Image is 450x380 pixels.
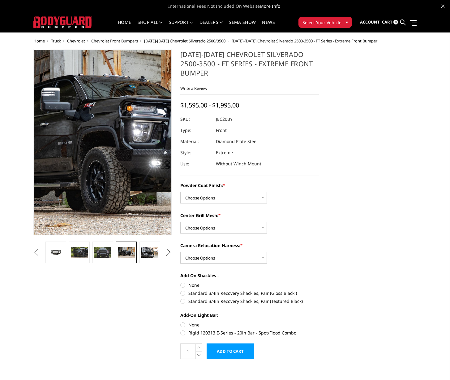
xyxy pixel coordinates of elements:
img: 2020-2023 Chevrolet Silverado 2500-3500 - FT Series - Extreme Front Bumper [94,247,111,258]
a: Truck [51,38,61,44]
label: Center Grill Mesh: [180,212,319,219]
dt: Style: [180,147,211,158]
button: Previous [32,248,41,257]
input: Add to Cart [207,343,254,359]
a: Write a Review [180,85,207,91]
a: More Info [260,3,280,9]
dd: Diamond Plate Steel [216,136,258,147]
dt: SKU: [180,114,211,125]
a: Cart 0 [382,14,398,31]
a: Support [169,20,193,32]
span: Select Your Vehicle [302,19,341,26]
a: shop all [138,20,163,32]
dd: Front [216,125,227,136]
span: 0 [393,20,398,24]
a: Account [360,14,380,31]
span: $1,595.00 - $1,995.00 [180,101,239,109]
span: Cart [382,19,392,25]
img: 2020-2023 Chevrolet Silverado 2500-3500 - FT Series - Extreme Front Bumper [71,247,88,258]
label: Rigid 120313 E-Series - 20in Bar - Spot/Flood Combo [180,330,319,336]
dd: JEC20BY [216,114,233,125]
img: BODYGUARD BUMPERS [33,16,92,28]
span: [DATE]-[DATE] Chevrolet Silverado 2500-3500 - FT Series - Extreme Front Bumper [232,38,377,44]
img: 2020-2023 Chevrolet Silverado 2500-3500 - FT Series - Extreme Front Bumper [141,247,158,258]
h1: [DATE]-[DATE] Chevrolet Silverado 2500-3500 - FT Series - Extreme Front Bumper [180,50,319,82]
a: News [262,20,275,32]
label: Add-On Shackles : [180,272,319,279]
dt: Material: [180,136,211,147]
img: 2020-2023 Chevrolet Silverado 2500-3500 - FT Series - Extreme Front Bumper [118,247,135,258]
a: 2020-2023 Chevrolet Silverado 2500-3500 - FT Series - Extreme Front Bumper [33,50,172,235]
label: Powder Coat Finish: [180,182,319,189]
a: SEMA Show [229,20,256,32]
button: Select Your Vehicle [298,17,352,28]
label: Add-On Light Bar: [180,312,319,318]
dd: Extreme [216,147,233,158]
a: Home [33,38,45,44]
dt: Type: [180,125,211,136]
label: Standard 3/4in Recovery Shackles, Pair (Gloss Black ) [180,290,319,296]
button: Next [164,248,173,257]
span: ▾ [346,19,348,25]
label: Standard 3/4in Recovery Shackles, Pair (Textured Black) [180,298,319,304]
a: Home [118,20,131,32]
dt: Use: [180,158,211,169]
a: [DATE]-[DATE] Chevrolet Silverado 2500/3500 [144,38,225,44]
label: None [180,321,319,328]
label: Camera Relocation Harness: [180,242,319,249]
a: Dealers [199,20,223,32]
label: None [180,282,319,288]
dd: Without Winch Mount [216,158,261,169]
a: Chevrolet Front Bumpers [91,38,138,44]
span: Account [360,19,380,25]
a: Chevrolet [67,38,85,44]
